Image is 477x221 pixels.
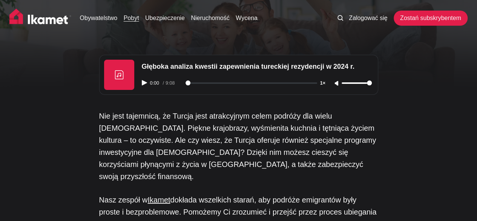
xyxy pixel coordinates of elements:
[163,80,164,86] font: /
[333,80,342,87] button: Wyłącz wyciszenie
[349,14,387,23] a: Zalogować się
[319,81,333,86] button: Dostosuj prędkość odtwarzania
[99,112,376,181] font: Nie jest tajemnicą, że Turcja jest atrakcyjnym celem podróży dla wielu [DEMOGRAPHIC_DATA]. Piękne...
[349,15,387,21] font: Zalogować się
[80,15,118,21] font: Obywatelstwo
[142,63,354,70] font: Głęboka analiza kwestii zapewnienia tureckiej rezydencji w 2024 r.
[236,14,258,23] a: Wycena
[400,15,461,21] font: Zostań subskrybentem
[147,196,170,204] a: Ikamet
[124,15,139,21] font: Pobyt
[145,15,185,21] font: Ubezpieczenie
[236,15,258,21] font: Wycena
[394,11,468,26] a: Zostań subskrybentem
[191,14,229,23] a: Nieruchomość
[166,80,175,86] font: 9:08
[124,14,139,23] a: Pobyt
[80,14,118,23] a: Obywatelstwo
[320,80,325,86] font: 1×
[9,9,71,28] img: Dom Ikamet
[99,196,148,204] font: Nasz zespół w
[142,80,149,85] button: Odtwórz dźwięk
[145,14,185,23] a: Ubezpieczenie
[191,15,229,21] font: Nieruchomość
[150,80,159,86] font: 0:00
